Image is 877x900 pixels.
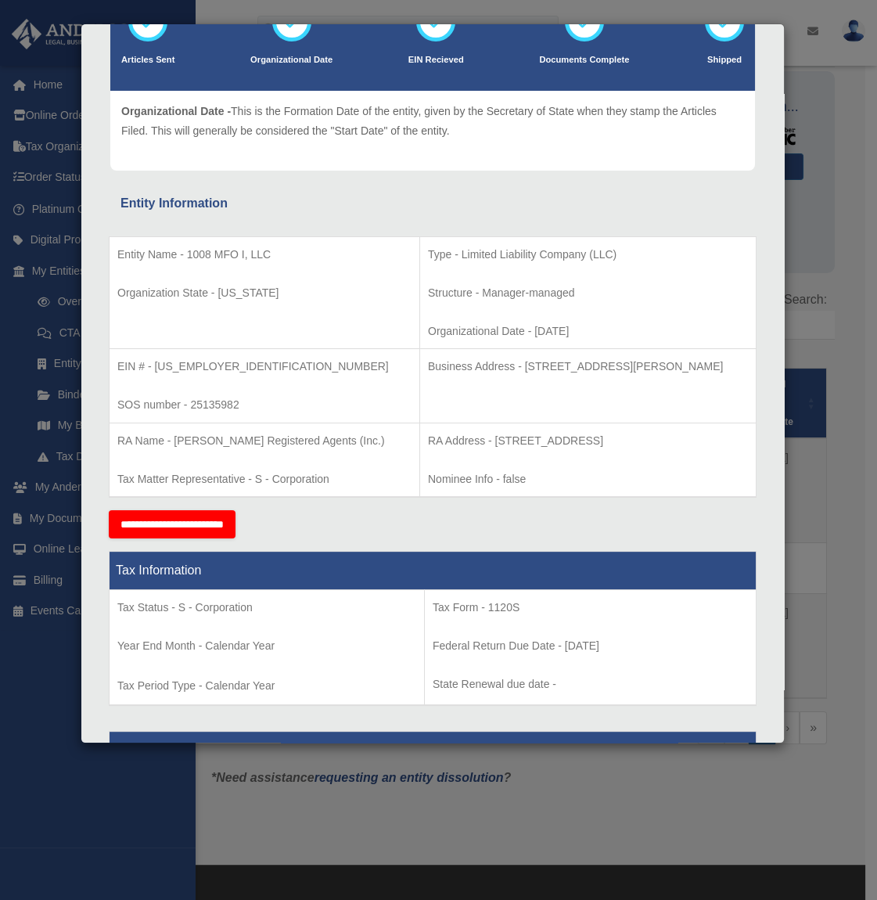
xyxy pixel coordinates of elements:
[121,102,744,140] p: This is the Formation Date of the entity, given by the Secretary of State when they stamp the Art...
[117,636,416,656] p: Year End Month - Calendar Year
[117,357,412,376] p: EIN # - [US_EMPLOYER_IDENTIFICATION_NUMBER]
[110,590,425,706] td: Tax Period Type - Calendar Year
[433,636,748,656] p: Federal Return Due Date - [DATE]
[117,470,412,489] p: Tax Matter Representative - S - Corporation
[117,598,416,617] p: Tax Status - S - Corporation
[121,105,231,117] span: Organizational Date -
[117,283,412,303] p: Organization State - [US_STATE]
[121,52,174,68] p: Articles Sent
[110,552,757,590] th: Tax Information
[117,245,412,265] p: Entity Name - 1008 MFO I, LLC
[250,52,332,68] p: Organizational Date
[110,732,757,770] th: Formation Progress
[117,395,412,415] p: SOS number - 25135982
[428,322,748,341] p: Organizational Date - [DATE]
[428,470,748,489] p: Nominee Info - false
[433,598,748,617] p: Tax Form - 1120S
[428,283,748,303] p: Structure - Manager-managed
[408,52,464,68] p: EIN Recieved
[433,675,748,694] p: State Renewal due date -
[705,52,744,68] p: Shipped
[539,52,629,68] p: Documents Complete
[428,431,748,451] p: RA Address - [STREET_ADDRESS]
[428,245,748,265] p: Type - Limited Liability Company (LLC)
[428,357,748,376] p: Business Address - [STREET_ADDRESS][PERSON_NAME]
[120,193,745,214] div: Entity Information
[117,431,412,451] p: RA Name - [PERSON_NAME] Registered Agents (Inc.)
